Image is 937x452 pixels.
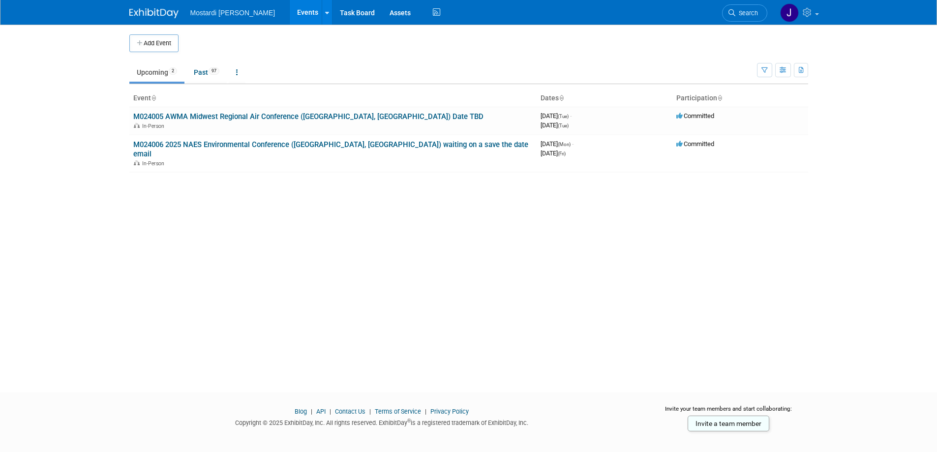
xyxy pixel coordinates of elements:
a: Upcoming2 [129,63,184,82]
span: | [327,408,333,415]
span: - [570,112,572,120]
th: Participation [672,90,808,107]
sup: ® [407,418,411,423]
span: [DATE] [541,112,572,120]
a: Sort by Start Date [559,94,564,102]
img: ExhibitDay [129,8,179,18]
img: Jena DiFiore [780,3,799,22]
th: Dates [537,90,672,107]
span: (Tue) [558,123,569,128]
span: In-Person [142,160,167,167]
span: [DATE] [541,150,566,157]
span: 97 [209,67,219,75]
th: Event [129,90,537,107]
div: Copyright © 2025 ExhibitDay, Inc. All rights reserved. ExhibitDay is a registered trademark of Ex... [129,416,635,427]
a: Blog [295,408,307,415]
a: M024005 AWMA Midwest Regional Air Conference ([GEOGRAPHIC_DATA], [GEOGRAPHIC_DATA]) Date TBD [133,112,484,121]
span: | [423,408,429,415]
span: (Fri) [558,151,566,156]
span: Committed [676,112,714,120]
span: Committed [676,140,714,148]
span: (Mon) [558,142,571,147]
div: Invite your team members and start collaborating: [649,405,808,420]
a: Contact Us [335,408,365,415]
a: API [316,408,326,415]
span: | [367,408,373,415]
span: | [308,408,315,415]
img: In-Person Event [134,160,140,165]
span: In-Person [142,123,167,129]
img: In-Person Event [134,123,140,128]
a: Privacy Policy [430,408,469,415]
span: 2 [169,67,177,75]
span: Mostardi [PERSON_NAME] [190,9,275,17]
a: Search [722,4,767,22]
span: (Tue) [558,114,569,119]
a: Past97 [186,63,227,82]
a: Sort by Participation Type [717,94,722,102]
a: M024006 2025 NAES Environmental Conference ([GEOGRAPHIC_DATA], [GEOGRAPHIC_DATA]) waiting on a sa... [133,140,528,158]
span: - [572,140,574,148]
a: Invite a team member [688,416,769,431]
span: [DATE] [541,121,569,129]
a: Sort by Event Name [151,94,156,102]
button: Add Event [129,34,179,52]
span: [DATE] [541,140,574,148]
a: Terms of Service [375,408,421,415]
span: Search [735,9,758,17]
